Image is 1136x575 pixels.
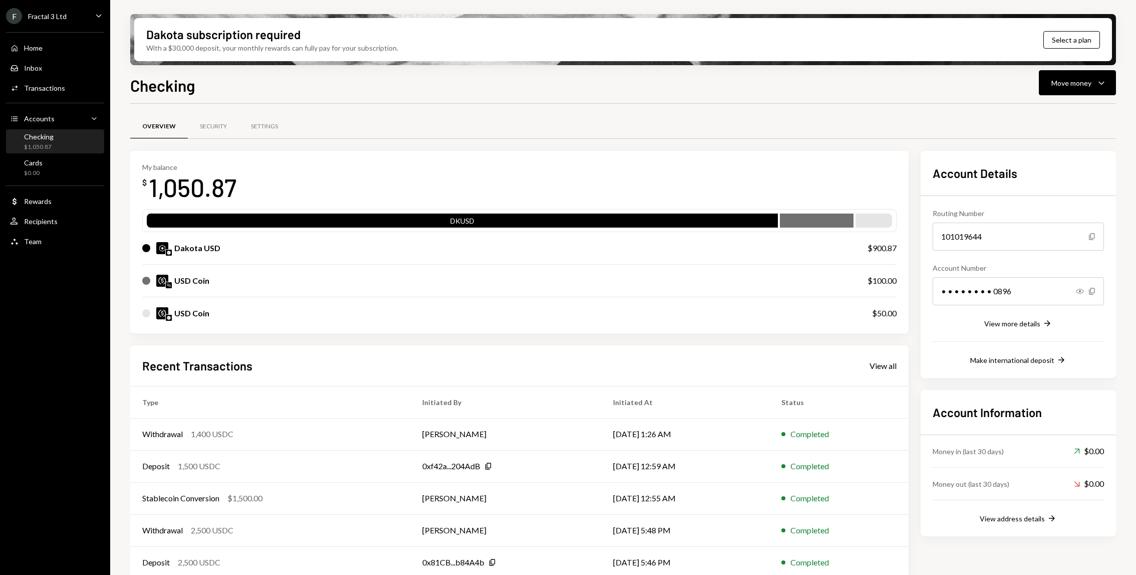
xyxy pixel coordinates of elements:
[410,418,601,450] td: [PERSON_NAME]
[933,404,1104,421] h2: Account Information
[790,492,829,504] div: Completed
[769,386,909,418] th: Status
[24,197,52,206] div: Rewards
[601,386,769,418] th: Initiated At
[1039,70,1116,95] button: Move money
[130,386,410,418] th: Type
[410,514,601,546] td: [PERSON_NAME]
[188,114,239,139] a: Security
[130,75,195,95] h1: Checking
[410,482,601,514] td: [PERSON_NAME]
[1051,78,1091,88] div: Move money
[24,143,54,151] div: $1,050.87
[178,556,220,568] div: 2,500 USDC
[872,307,897,319] div: $50.00
[24,169,43,177] div: $0.00
[933,165,1104,181] h2: Account Details
[601,450,769,482] td: [DATE] 12:59 AM
[970,355,1066,366] button: Make international deposit
[984,318,1052,329] button: View more details
[933,208,1104,219] div: Routing Number
[251,122,278,131] div: Settings
[6,79,104,97] a: Transactions
[601,514,769,546] td: [DATE] 5:48 PM
[6,59,104,77] a: Inbox
[933,223,1104,251] div: 101019644
[24,84,65,92] div: Transactions
[166,282,172,288] img: polygon-mainnet
[6,232,104,250] a: Team
[422,556,484,568] div: 0x81CB...b84A4b
[868,242,897,254] div: $900.87
[191,524,233,536] div: 2,500 USDC
[6,212,104,230] a: Recipients
[933,446,1004,457] div: Money in (last 30 days)
[142,492,219,504] div: Stablecoin Conversion
[174,275,209,287] div: USD Coin
[984,319,1040,328] div: View more details
[1074,445,1104,457] div: $0.00
[24,217,58,226] div: Recipients
[174,307,209,319] div: USD Coin
[790,524,829,536] div: Completed
[790,556,829,568] div: Completed
[130,114,188,139] a: Overview
[142,357,252,374] h2: Recent Transactions
[227,492,262,504] div: $1,500.00
[1043,31,1100,49] button: Select a plan
[870,361,897,371] div: View all
[870,360,897,371] a: View all
[166,250,172,256] img: base-mainnet
[156,275,168,287] img: USDC
[142,556,170,568] div: Deposit
[142,122,176,131] div: Overview
[146,43,398,53] div: With a $30,000 deposit, your monthly rewards can fully pay for your subscription.
[6,109,104,127] a: Accounts
[933,479,1009,489] div: Money out (last 30 days)
[24,158,43,167] div: Cards
[980,513,1057,524] button: View address details
[970,356,1054,364] div: Make international deposit
[6,8,22,24] div: F
[601,482,769,514] td: [DATE] 12:55 AM
[24,237,42,246] div: Team
[142,428,183,440] div: Withdrawal
[156,307,168,319] img: USDC
[601,418,769,450] td: [DATE] 1:26 AM
[174,242,220,254] div: Dakota USD
[1074,478,1104,490] div: $0.00
[24,64,42,72] div: Inbox
[149,171,236,203] div: 1,050.87
[147,216,778,230] div: DKUSD
[142,177,147,187] div: $
[868,275,897,287] div: $100.00
[6,129,104,153] a: Checking$1,050.87
[156,242,168,254] img: DKUSD
[6,39,104,57] a: Home
[146,26,301,43] div: Dakota subscription required
[790,428,829,440] div: Completed
[142,163,236,171] div: My balance
[178,460,220,472] div: 1,500 USDC
[142,460,170,472] div: Deposit
[239,114,290,139] a: Settings
[933,263,1104,273] div: Account Number
[28,12,67,21] div: Fractal 3 Ltd
[166,315,172,321] img: base-mainnet
[933,277,1104,305] div: • • • • • • • • 0896
[6,192,104,210] a: Rewards
[6,155,104,179] a: Cards$0.00
[142,524,183,536] div: Withdrawal
[191,428,233,440] div: 1,400 USDC
[200,122,227,131] div: Security
[980,514,1045,523] div: View address details
[24,44,43,52] div: Home
[790,460,829,472] div: Completed
[410,386,601,418] th: Initiated By
[422,460,480,472] div: 0xf42a...204AdB
[24,114,55,123] div: Accounts
[24,132,54,141] div: Checking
